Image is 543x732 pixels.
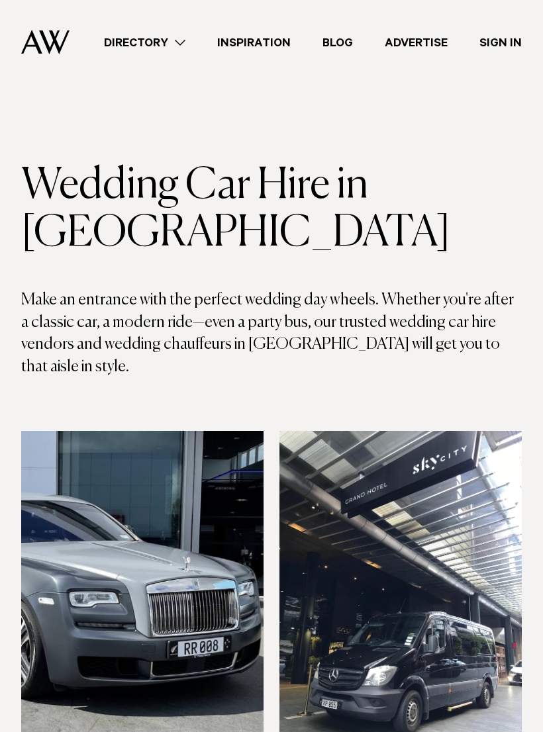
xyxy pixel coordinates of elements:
a: Sign In [464,34,538,52]
a: Advertise [369,34,464,52]
img: Auckland Weddings Logo [21,30,70,54]
h1: Wedding Car Hire in [GEOGRAPHIC_DATA] [21,162,522,257]
a: Inspiration [201,34,307,52]
p: Make an entrance with the perfect wedding day wheels. Whether you're after a classic car, a moder... [21,289,522,378]
a: Blog [307,34,369,52]
a: Directory [88,34,201,52]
